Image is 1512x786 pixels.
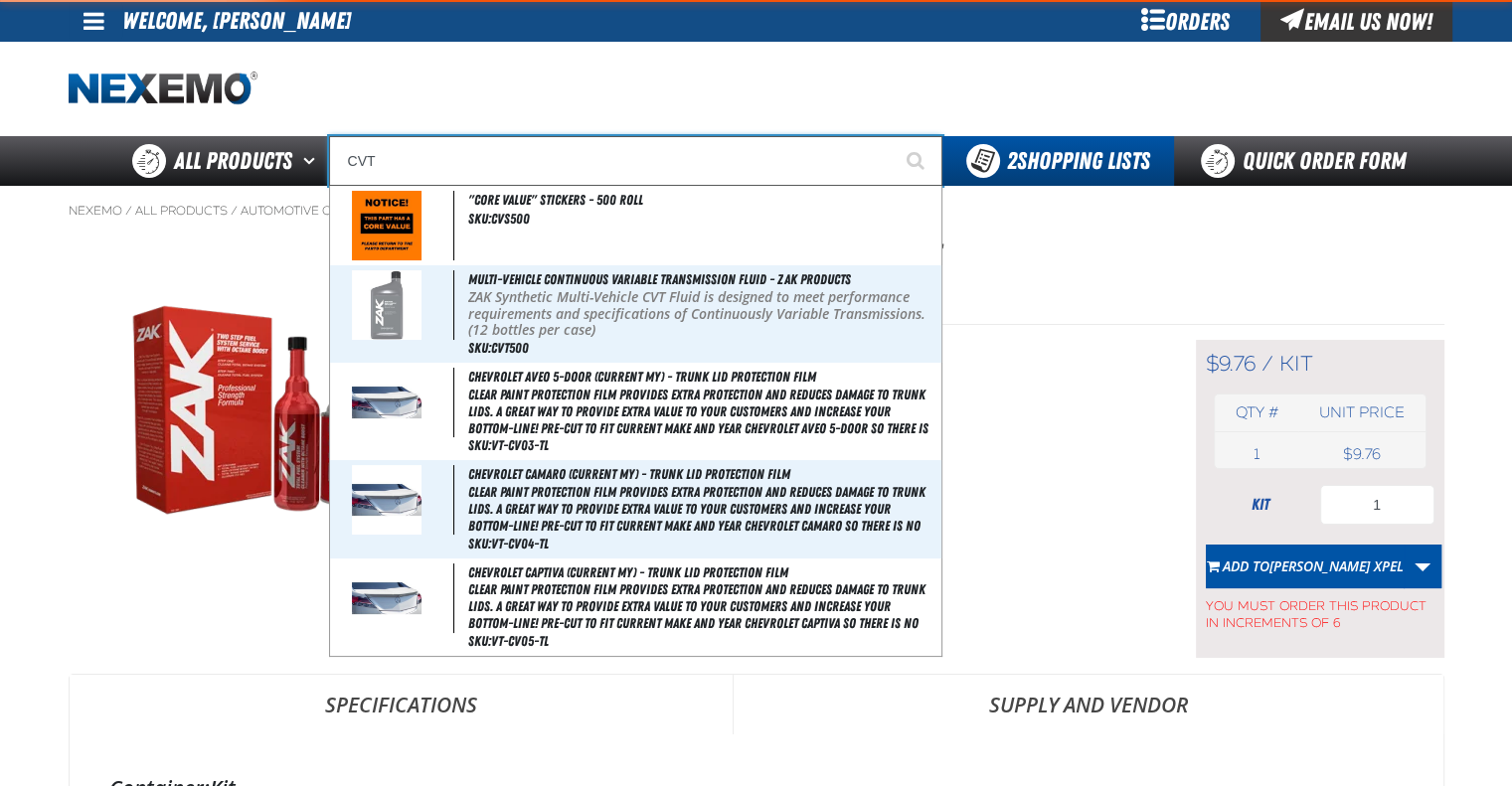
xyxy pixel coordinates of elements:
h1: 2-Step GDI Intake Cleaning Service [481,231,1444,283]
span: SKU:CVS500 [468,211,530,227]
span: $9.76 [1206,351,1256,377]
span: SKU:VT-CV05-TL [468,633,549,649]
span: Chevrolet Captiva (Current MY) - Trunk Lid Protection Film [468,564,788,580]
img: 5b11588969e63765387417-core-value-sticker_2.jpg [352,191,421,260]
td: $9.76 [1298,440,1425,468]
span: Clear paint protection film provides extra protection and reduces damage to trunk lids. A great w... [468,581,937,631]
span: [PERSON_NAME] XPEL [1269,556,1404,575]
a: Supply and Vendor [734,675,1443,734]
button: Add to[PERSON_NAME] XPEL [1206,545,1405,588]
img: 5b11583a40044047575420-3m-trunk-lid-protection-film_1_31.jpg [352,465,421,535]
strong: 2 [1007,147,1017,175]
a: All Products [135,203,228,219]
span: / [231,203,238,219]
input: Search [329,136,942,186]
img: Nexemo logo [69,72,257,106]
span: "CORE VALUE" Stickers - 500 Roll [468,192,643,208]
div: kit [1206,494,1315,516]
span: / [1261,351,1273,377]
span: You must order this product in increments of 6 [1206,588,1434,632]
span: / [125,203,132,219]
a: Specifications [70,675,733,734]
a: Home [69,72,257,106]
span: Shopping Lists [1007,147,1150,175]
button: Start Searching [893,136,942,186]
span: 1 [1254,445,1260,463]
span: All Products [174,143,292,179]
img: 5b1158896ce67084312072-zak_cvt500_400x400.jpg [352,270,421,340]
span: Chevrolet Aveo 5-door (Current MY) - Trunk Lid Protection Film [468,369,816,385]
span: Add to [1223,556,1404,575]
span: SKU:CVT500 [468,340,529,356]
a: Nexemo [69,203,122,219]
span: Multi-Vehicle Continuous Variable Transmission Fluid - ZAK Products [468,271,851,287]
th: Qty # [1215,394,1299,431]
span: kit [1279,351,1313,377]
p: SKU: [481,288,1444,316]
span: Clear paint protection film provides extra protection and reduces damage to trunk lids. A great w... [468,484,937,534]
p: ZAK Synthetic Multi-Vehicle CVT Fluid is designed to meet performance requirements and specificat... [468,289,937,339]
img: 5b11583a51405298554292-3m-trunk-lid-protection-film_1_32.jpg [352,563,421,633]
span: SKU:VT-CV04-TL [468,536,549,551]
th: Unit price [1298,394,1425,431]
nav: Breadcrumbs [69,203,1444,219]
button: Open All Products pages [296,136,329,186]
a: Automotive Chemicals [241,203,394,219]
a: More Actions [1404,545,1441,588]
button: You have 2 Shopping Lists. Open to view details [942,136,1174,186]
input: Product Quantity [1320,485,1434,525]
a: Quick Order Form [1174,136,1443,186]
span: Chevrolet Camaro (Current MY) - Trunk Lid Protection Film [468,466,790,482]
img: 2-Step GDI Intake Cleaning Service [70,271,445,561]
img: 5b11583a2fa37790338325-3m-trunk-lid-protection-film_1_31.jpg [352,368,421,437]
span: Clear paint protection film provides extra protection and reduces damage to trunk lids. A great w... [468,387,937,436]
span: SKU:VT-CV03-TL [468,437,549,453]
